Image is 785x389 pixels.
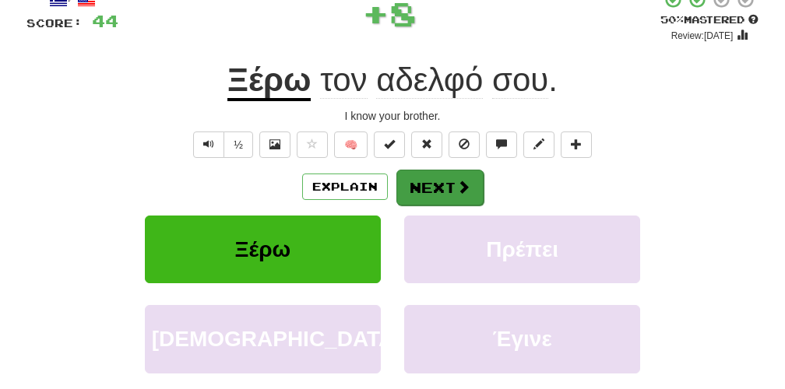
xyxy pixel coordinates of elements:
span: τον [320,61,367,99]
button: Edit sentence (alt+d) [523,131,554,158]
button: [DEMOGRAPHIC_DATA] [145,305,381,373]
span: Score: [26,16,83,30]
span: αδελφό [376,61,483,99]
u: Ξέρω [227,61,311,101]
button: Set this sentence to 100% Mastered (alt+m) [374,131,405,158]
span: Έγινε [493,327,552,351]
small: Review: [DATE] [671,30,734,41]
span: 44 [92,11,118,30]
button: Play sentence audio (ctl+space) [193,131,224,158]
div: I know your brother. [26,108,759,124]
span: Πρέπει [486,237,558,261]
button: Favorite sentence (alt+f) [297,131,328,158]
button: Ignore sentence (alt+i) [449,131,480,158]
span: . [311,61,558,99]
button: ½ [224,131,253,158]
div: Mastered [660,13,759,27]
button: Add to collection (alt+a) [561,131,592,158]
div: Text-to-speech controls [190,131,253,158]
button: Show image (alt+x) [259,131,290,158]
span: Ξέρω [235,237,291,261]
span: σου [492,61,548,99]
button: Next [396,170,484,205]
button: Πρέπει [404,216,640,283]
button: Reset to 0% Mastered (alt+r) [411,131,442,158]
button: Έγινε [404,305,640,373]
button: 🧠 [334,131,368,158]
span: 50 % [660,13,684,26]
button: Ξέρω [145,216,381,283]
button: Explain [302,173,388,200]
button: Discuss sentence (alt+u) [486,131,517,158]
span: [DEMOGRAPHIC_DATA] [152,327,402,351]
